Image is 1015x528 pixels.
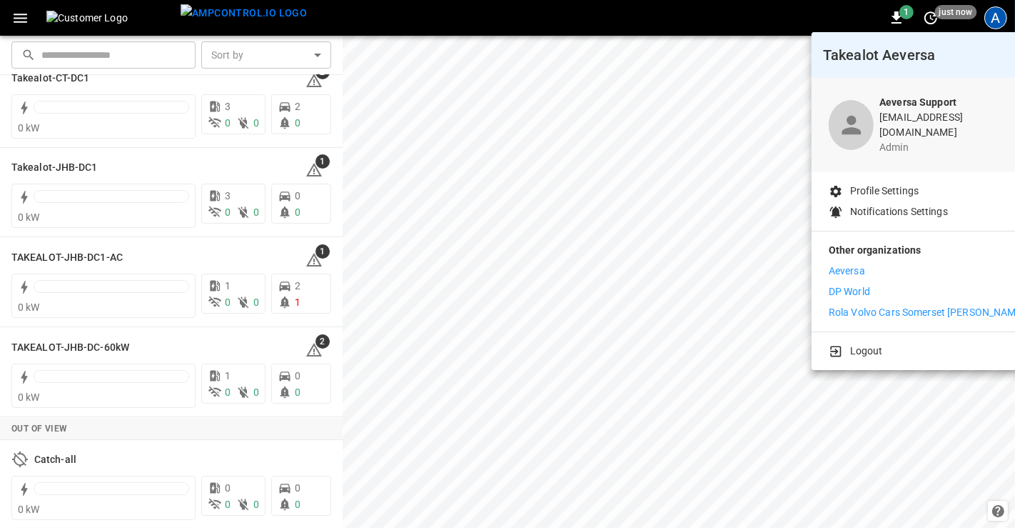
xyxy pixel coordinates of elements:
[879,96,956,108] b: Aeversa Support
[850,344,883,359] p: Logout
[850,184,919,199] p: Profile Settings
[829,100,874,150] div: profile-icon
[829,264,865,279] p: Aeversa
[850,204,948,219] p: Notifications Settings
[829,284,870,299] p: DP World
